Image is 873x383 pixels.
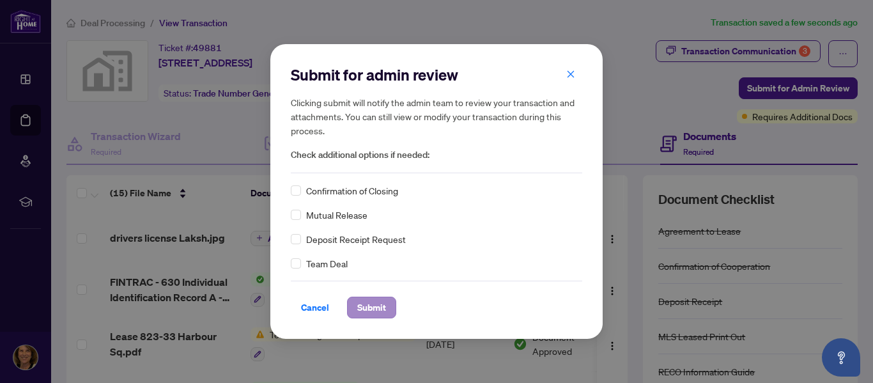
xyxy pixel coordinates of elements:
span: close [566,70,575,79]
button: Submit [347,297,396,318]
span: Submit [357,297,386,318]
button: Cancel [291,297,339,318]
span: Check additional options if needed: [291,148,582,162]
h2: Submit for admin review [291,65,582,85]
span: Team Deal [306,256,348,270]
span: Deposit Receipt Request [306,232,406,246]
span: Confirmation of Closing [306,184,398,198]
h5: Clicking submit will notify the admin team to review your transaction and attachments. You can st... [291,95,582,137]
button: Open asap [822,338,860,377]
span: Cancel [301,297,329,318]
span: Mutual Release [306,208,367,222]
